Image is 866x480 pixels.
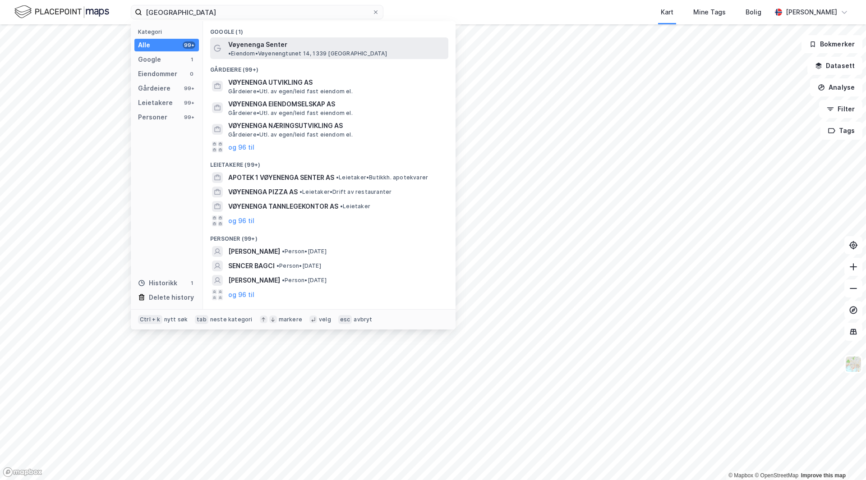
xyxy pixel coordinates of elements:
[183,85,195,92] div: 99+
[807,57,862,75] button: Datasett
[188,70,195,78] div: 0
[819,100,862,118] button: Filter
[138,83,170,94] div: Gårdeiere
[188,56,195,63] div: 1
[319,316,331,323] div: velg
[228,120,445,131] span: VØYENENGA NÆRINGSUTVIKLING AS
[338,315,352,324] div: esc
[203,302,456,318] div: Historikk (1)
[188,279,195,287] div: 1
[138,40,150,50] div: Alle
[228,39,287,50] span: Vøyenenga Senter
[282,277,285,283] span: •
[786,7,837,18] div: [PERSON_NAME]
[693,7,726,18] div: Mine Tags
[336,174,339,181] span: •
[728,472,753,479] a: Mapbox
[138,112,167,123] div: Personer
[228,110,353,117] span: Gårdeiere • Utl. av egen/leid fast eiendom el.
[14,4,109,20] img: logo.f888ab2527a4732fd821a326f86c7f29.svg
[228,142,254,152] button: og 96 til
[228,289,254,300] button: og 96 til
[845,356,862,373] img: Z
[228,215,254,226] button: og 96 til
[183,99,195,106] div: 99+
[820,122,862,140] button: Tags
[183,114,195,121] div: 99+
[661,7,673,18] div: Kart
[755,472,798,479] a: OpenStreetMap
[801,472,846,479] a: Improve this map
[138,97,173,108] div: Leietakere
[279,316,302,323] div: markere
[282,277,327,284] span: Person • [DATE]
[299,188,392,196] span: Leietaker • Drift av restauranter
[228,187,298,197] span: VØYENENGA PIZZA AS
[138,69,177,79] div: Eiendommer
[336,174,428,181] span: Leietaker • Butikkh. apotekvarer
[228,172,334,183] span: APOTEK 1 VØYENENGA SENTER AS
[228,88,353,95] span: Gårdeiere • Utl. av egen/leid fast eiendom el.
[228,246,280,257] span: [PERSON_NAME]
[210,316,253,323] div: neste kategori
[340,203,370,210] span: Leietaker
[228,201,338,212] span: VØYENENGA TANNLEGEKONTOR AS
[183,41,195,49] div: 99+
[276,262,279,269] span: •
[138,54,161,65] div: Google
[228,50,231,57] span: •
[299,188,302,195] span: •
[228,50,387,57] span: Eiendom • Vøyenengtunet 14, 1339 [GEOGRAPHIC_DATA]
[3,467,42,477] a: Mapbox homepage
[203,228,456,244] div: Personer (99+)
[282,248,327,255] span: Person • [DATE]
[138,28,199,35] div: Kategori
[821,437,866,480] iframe: Chat Widget
[142,5,372,19] input: Søk på adresse, matrikkel, gårdeiere, leietakere eller personer
[228,275,280,286] span: [PERSON_NAME]
[354,316,372,323] div: avbryt
[228,77,445,88] span: VØYENENGA UTVIKLING AS
[810,78,862,96] button: Analyse
[802,35,862,53] button: Bokmerker
[203,59,456,75] div: Gårdeiere (99+)
[203,21,456,37] div: Google (1)
[228,131,353,138] span: Gårdeiere • Utl. av egen/leid fast eiendom el.
[340,203,343,210] span: •
[282,248,285,255] span: •
[138,315,162,324] div: Ctrl + k
[228,261,275,271] span: SENCER BAGCI
[746,7,761,18] div: Bolig
[276,262,321,270] span: Person • [DATE]
[203,154,456,170] div: Leietakere (99+)
[164,316,188,323] div: nytt søk
[138,278,177,288] div: Historikk
[149,292,194,303] div: Delete history
[228,99,445,110] span: VØYENENGA EIENDOMSELSKAP AS
[195,315,208,324] div: tab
